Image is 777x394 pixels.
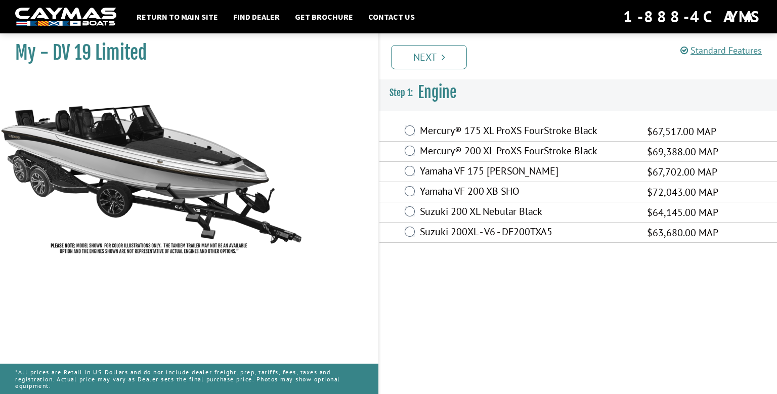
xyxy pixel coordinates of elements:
h3: Engine [379,74,777,111]
a: Standard Features [680,45,762,56]
a: Return to main site [132,10,223,23]
a: Contact Us [363,10,420,23]
label: Suzuki 200 XL Nebular Black [420,205,634,220]
ul: Pagination [388,43,777,69]
h1: My - DV 19 Limited [15,41,353,64]
span: $63,680.00 MAP [647,225,718,240]
label: Mercury® 200 XL ProXS FourStroke Black [420,145,634,159]
label: Yamaha VF 200 XB SHO [420,185,634,200]
div: 1-888-4CAYMAS [623,6,762,28]
span: $64,145.00 MAP [647,205,718,220]
span: $67,702.00 MAP [647,164,717,180]
span: $72,043.00 MAP [647,185,718,200]
label: Yamaha VF 175 [PERSON_NAME] [420,165,634,180]
img: white-logo-c9c8dbefe5ff5ceceb0f0178aa75bf4bb51f6bca0971e226c86eb53dfe498488.png [15,8,116,26]
p: *All prices are Retail in US Dollars and do not include dealer freight, prep, tariffs, fees, taxe... [15,364,363,394]
a: Get Brochure [290,10,358,23]
label: Suzuki 200XL - V6 - DF200TXA5 [420,226,634,240]
span: $69,388.00 MAP [647,144,718,159]
span: $67,517.00 MAP [647,124,716,139]
label: Mercury® 175 XL ProXS FourStroke Black [420,124,634,139]
a: Find Dealer [228,10,285,23]
a: Next [391,45,467,69]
